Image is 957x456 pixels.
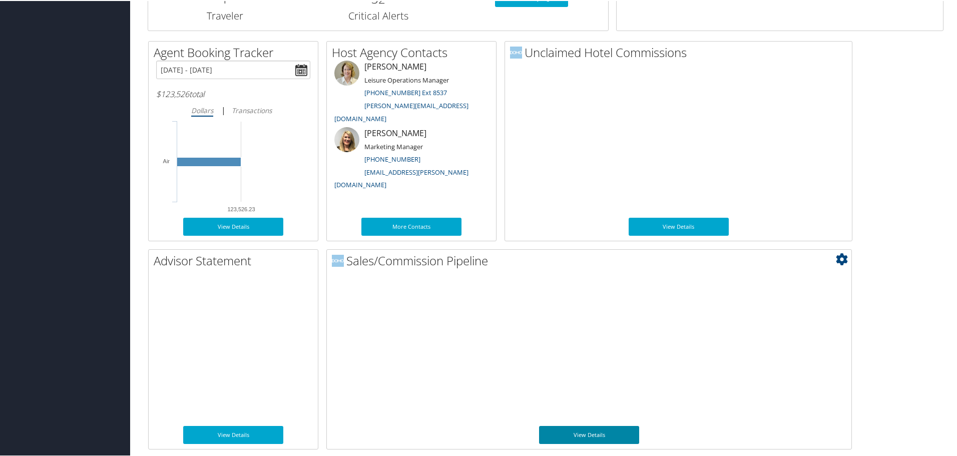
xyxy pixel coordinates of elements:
[364,141,423,150] small: Marketing Manager
[156,88,310,99] h6: total
[364,154,420,163] a: [PHONE_NUMBER]
[332,43,496,60] h2: Host Agency Contacts
[227,205,255,211] tspan: 123,526.23
[329,126,494,193] li: [PERSON_NAME]
[334,126,359,151] img: ali-moffitt.jpg
[156,8,294,22] h3: Traveler
[332,251,851,268] h2: Sales/Commission Pipeline
[364,87,447,96] a: [PHONE_NUMBER] Ext 8537
[191,105,213,114] i: Dollars
[329,60,494,126] li: [PERSON_NAME]
[183,425,283,443] a: View Details
[156,103,310,116] div: |
[510,46,522,58] img: domo-logo.png
[183,217,283,235] a: View Details
[332,254,344,266] img: domo-logo.png
[334,167,468,189] a: [EMAIL_ADDRESS][PERSON_NAME][DOMAIN_NAME]
[334,100,468,122] a: [PERSON_NAME][EMAIL_ADDRESS][DOMAIN_NAME]
[539,425,639,443] a: View Details
[629,217,729,235] a: View Details
[364,75,449,84] small: Leisure Operations Manager
[232,105,272,114] i: Transactions
[334,60,359,85] img: meredith-price.jpg
[510,43,852,60] h2: Unclaimed Hotel Commissions
[156,88,189,99] span: $123,526
[154,251,318,268] h2: Advisor Statement
[163,157,170,163] tspan: Air
[309,8,447,22] h3: Critical Alerts
[154,43,318,60] h2: Agent Booking Tracker
[361,217,461,235] a: More Contacts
